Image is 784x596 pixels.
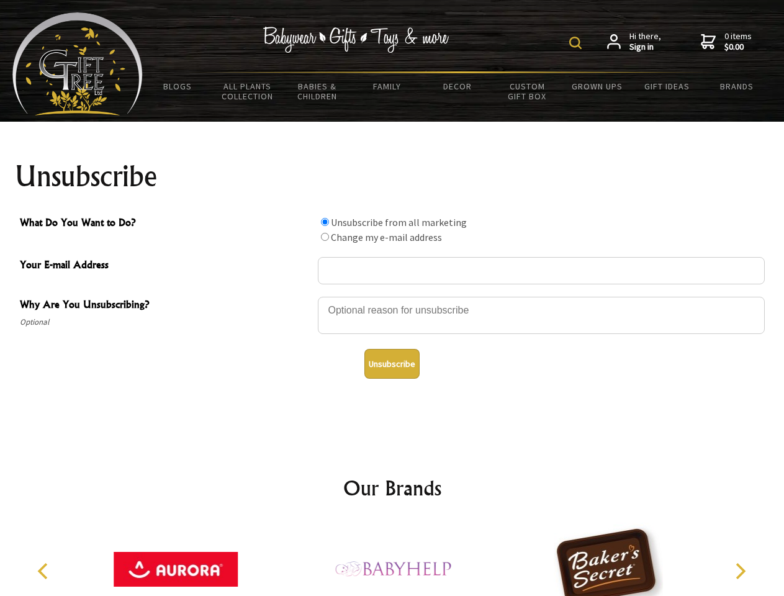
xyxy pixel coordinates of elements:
[25,473,760,503] h2: Our Brands
[20,297,312,315] span: Why Are You Unsubscribing?
[607,31,661,53] a: Hi there,Sign in
[632,73,702,99] a: Gift Ideas
[31,558,58,585] button: Previous
[492,73,562,109] a: Custom Gift Box
[20,315,312,330] span: Optional
[12,12,143,115] img: Babyware - Gifts - Toys and more...
[20,257,312,275] span: Your E-mail Address
[422,73,492,99] a: Decor
[15,161,770,191] h1: Unsubscribe
[282,73,353,109] a: Babies & Children
[20,215,312,233] span: What Do You Want to Do?
[318,297,765,334] textarea: Why Are You Unsubscribing?
[143,73,213,99] a: BLOGS
[321,233,329,241] input: What Do You Want to Do?
[701,31,752,53] a: 0 items$0.00
[353,73,423,99] a: Family
[331,231,442,243] label: Change my e-mail address
[562,73,632,99] a: Grown Ups
[724,42,752,53] strong: $0.00
[569,37,582,49] img: product search
[629,31,661,53] span: Hi there,
[724,30,752,53] span: 0 items
[321,218,329,226] input: What Do You Want to Do?
[263,27,449,53] img: Babywear - Gifts - Toys & more
[318,257,765,284] input: Your E-mail Address
[213,73,283,109] a: All Plants Collection
[726,558,754,585] button: Next
[331,216,467,228] label: Unsubscribe from all marketing
[364,349,420,379] button: Unsubscribe
[629,42,661,53] strong: Sign in
[702,73,772,99] a: Brands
